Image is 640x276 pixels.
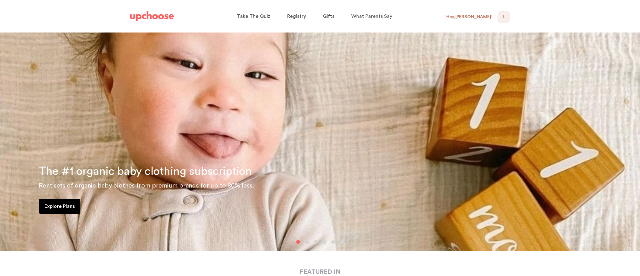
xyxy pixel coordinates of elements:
[300,269,341,275] strong: FEATURED IN
[503,13,504,21] span: L
[351,10,394,23] a: What Parents Say
[323,10,336,23] a: Gifts
[323,14,334,19] span: Gifts
[237,14,270,19] span: Take The Quiz
[44,203,75,210] p: Explore Plans
[130,10,174,23] a: UpChoose
[39,166,252,177] span: The #1 organic baby clothing subscription
[39,199,80,214] a: Explore Plans
[351,14,392,19] span: What Parents Say
[39,181,632,191] p: Rent sets of organic baby clothes from premium brands for up to 80% less.
[237,10,272,23] a: Take The Quiz
[446,14,492,20] div: Hey, [PERSON_NAME] !
[130,11,174,21] img: UpChoose
[287,14,306,19] span: Registry
[287,10,308,23] a: Registry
